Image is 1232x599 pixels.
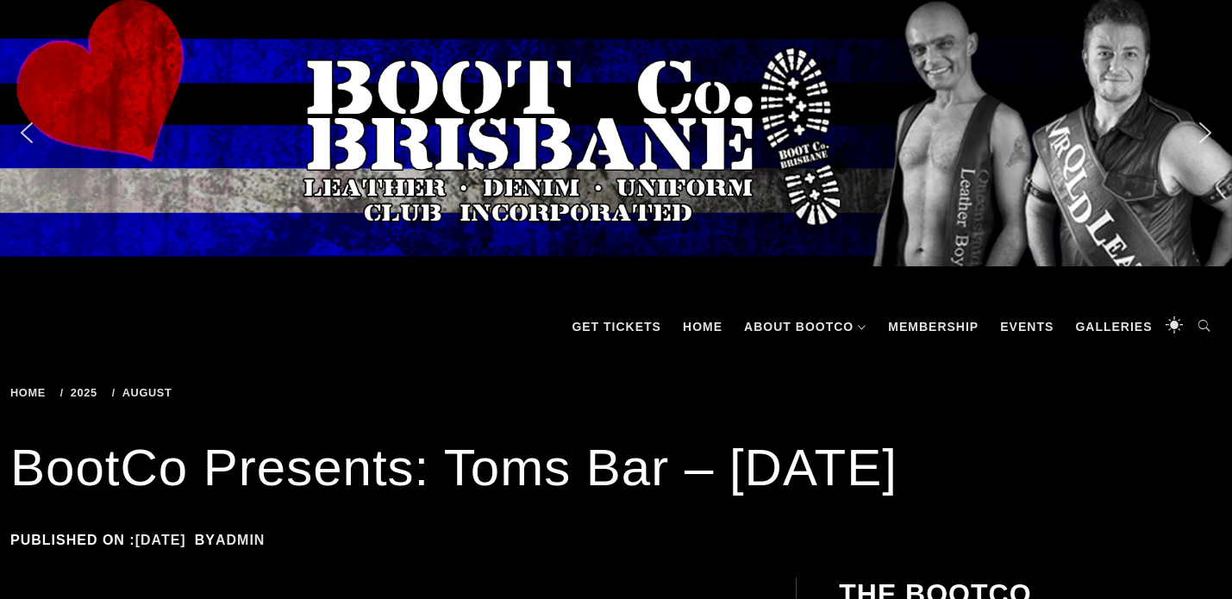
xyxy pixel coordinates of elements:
a: 2025 [60,386,103,399]
a: Home [674,301,731,353]
a: August [112,386,178,399]
a: Home [10,386,52,399]
a: Galleries [1066,301,1160,353]
a: [DATE] [135,533,186,547]
img: previous arrow [13,119,41,147]
div: Breadcrumbs [10,387,446,399]
a: About BootCo [735,301,875,353]
a: Events [991,301,1062,353]
span: by [195,533,274,547]
a: GET TICKETS [563,301,670,353]
a: admin [216,533,265,547]
a: Membership [879,301,987,353]
span: Published on : [10,533,195,547]
h1: BootCo Presents: Toms Bar – [DATE] [10,434,1222,502]
img: next arrow [1191,119,1219,147]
